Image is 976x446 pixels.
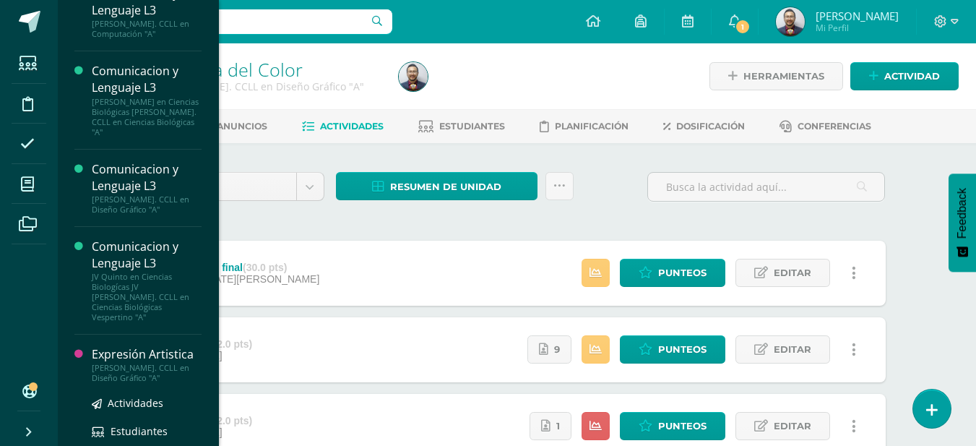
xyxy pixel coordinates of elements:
[92,19,202,39] div: [PERSON_NAME]. CCLL en Computación "A"
[620,335,725,364] a: Punteos
[204,273,319,285] span: [DATE][PERSON_NAME]
[555,121,629,132] span: Planificación
[165,262,319,273] div: Evaluación final
[217,121,267,132] span: Anuncios
[92,423,202,439] a: Estudiantes
[774,336,811,363] span: Editar
[197,115,267,138] a: Anuncios
[709,62,843,90] a: Herramientas
[336,172,537,200] a: Resumen de unidad
[243,262,287,273] strong: (30.0 pts)
[67,9,392,34] input: Busca un usuario...
[798,121,871,132] span: Conferencias
[92,239,202,272] div: Comunicacion y Lenguaje L3
[92,161,202,215] a: Comunicacion y Lenguaje L3[PERSON_NAME]. CCLL en Diseño Gráfico "A"
[556,413,560,439] span: 1
[850,62,959,90] a: Actividad
[779,115,871,138] a: Conferencias
[113,59,381,80] h1: Cromatología del Color
[735,19,751,35] span: 1
[540,115,629,138] a: Planificación
[439,121,505,132] span: Estudiantes
[774,260,811,286] span: Editar
[390,173,501,200] span: Resumen de unidad
[113,80,381,93] div: Cuarto Bach. CCLL en Diseño Gráfico 'A'
[92,63,202,96] div: Comunicacion y Lenguaje L3
[620,259,725,287] a: Punteos
[554,336,560,363] span: 9
[816,22,899,34] span: Mi Perfil
[949,173,976,272] button: Feedback - Mostrar encuesta
[111,424,168,438] span: Estudiantes
[956,188,969,239] span: Feedback
[884,63,940,90] span: Actividad
[418,115,505,138] a: Estudiantes
[399,62,428,91] img: 4d2f451e0f6c21da7fd034e41aa315fe.png
[92,97,202,137] div: [PERSON_NAME] en Ciencias Biológicas [PERSON_NAME]. CCLL en Ciencias Biológicas "A"
[92,346,202,363] div: Expresión Artistica
[676,121,745,132] span: Dosificación
[527,335,571,364] a: 9
[320,121,384,132] span: Actividades
[92,363,202,383] div: [PERSON_NAME]. CCLL en Diseño Gráfico "A"
[816,9,899,23] span: [PERSON_NAME]
[648,173,884,201] input: Busca la actividad aquí...
[658,260,707,286] span: Punteos
[92,346,202,383] a: Expresión Artistica[PERSON_NAME]. CCLL en Diseño Gráfico "A"
[302,115,384,138] a: Actividades
[776,7,805,36] img: 4d2f451e0f6c21da7fd034e41aa315fe.png
[658,336,707,363] span: Punteos
[658,413,707,439] span: Punteos
[208,415,252,426] strong: (12.0 pts)
[774,413,811,439] span: Editar
[150,173,324,200] a: Unidad 3
[92,194,202,215] div: [PERSON_NAME]. CCLL en Diseño Gráfico "A"
[663,115,745,138] a: Dosificación
[92,161,202,194] div: Comunicacion y Lenguaje L3
[92,63,202,137] a: Comunicacion y Lenguaje L3[PERSON_NAME] en Ciencias Biológicas [PERSON_NAME]. CCLL en Ciencias Bi...
[208,338,252,350] strong: (12.0 pts)
[92,272,202,322] div: JV Quinto en Ciencias Biologícas JV [PERSON_NAME]. CCLL en Ciencias Biológicas Vespertino "A"
[620,412,725,440] a: Punteos
[92,395,202,411] a: Actividades
[160,173,285,200] span: Unidad 3
[743,63,824,90] span: Herramientas
[92,239,202,322] a: Comunicacion y Lenguaje L3JV Quinto en Ciencias Biologícas JV [PERSON_NAME]. CCLL en Ciencias Bio...
[108,396,163,410] span: Actividades
[530,412,571,440] a: 1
